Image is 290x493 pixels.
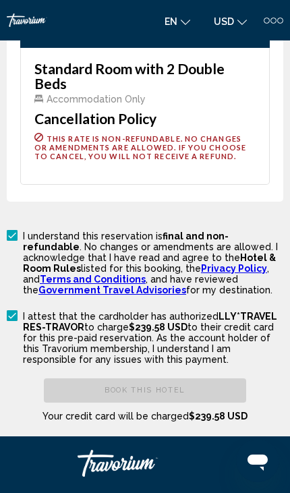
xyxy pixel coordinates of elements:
p: I attest that the cardholder has authorized to charge to their credit card for this pre-paid rese... [23,311,283,365]
p: I understand this reservation is . No changes or amendments are allowed. I acknowledge that I hav... [23,231,283,295]
span: final and non-refundable [23,231,229,252]
button: Change language [158,11,197,31]
a: Travorium [78,443,212,484]
span: Hotel & Room Rules [23,252,276,274]
a: Travorium [7,13,138,27]
span: $239.58 USD [189,411,248,422]
a: Terms and Conditions [40,274,146,285]
button: Change currency [207,11,254,31]
span: $239.58 USD [129,322,187,332]
span: Accommodation Only [47,94,146,105]
span: This rate is non-refundable. No changes or amendments are allowed. If you choose to cancel, you w... [34,134,246,161]
span: USD [214,16,234,27]
button: Book this hotel [44,378,246,403]
span: LLY*TRAVEL RES-TRAVOR [23,311,277,332]
a: Privacy Policy [201,263,267,274]
span: en [165,16,177,27]
iframe: Кнопка для запуску вікна повідомлень [236,439,279,482]
span: Book this hotel [105,386,185,395]
a: Government Travel Advisories [38,285,186,295]
h3: Standard Room with 2 Double Beds [34,61,256,91]
span: Your credit card will be charged [42,411,248,422]
h3: Cancellation Policy [34,111,256,126]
